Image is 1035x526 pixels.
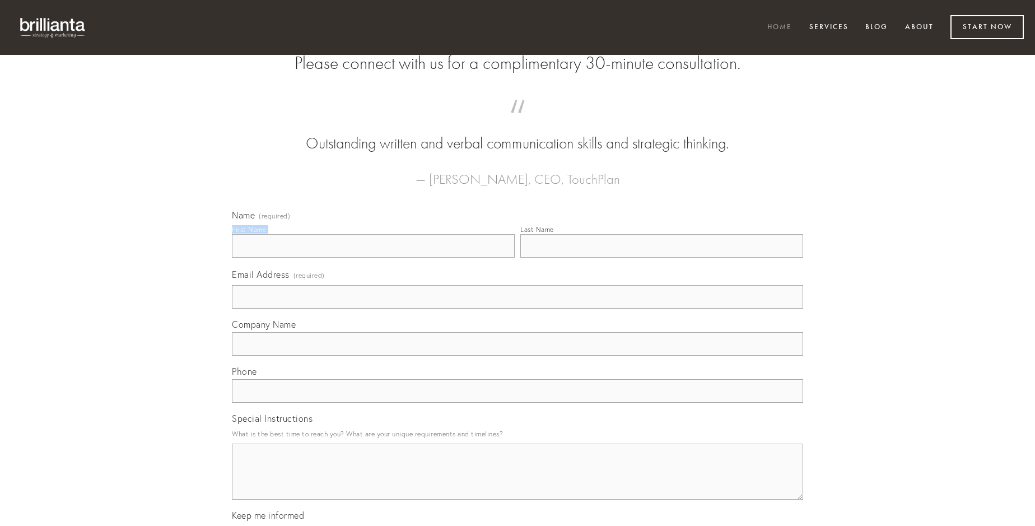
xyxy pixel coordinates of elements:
[232,319,296,330] span: Company Name
[293,268,325,283] span: (required)
[232,366,257,377] span: Phone
[11,11,95,44] img: brillianta - research, strategy, marketing
[232,53,803,74] h2: Please connect with us for a complimentary 30-minute consultation.
[802,18,856,37] a: Services
[858,18,895,37] a: Blog
[950,15,1024,39] a: Start Now
[232,413,313,424] span: Special Instructions
[250,111,785,155] blockquote: Outstanding written and verbal communication skills and strategic thinking.
[232,269,290,280] span: Email Address
[250,155,785,190] figcaption: — [PERSON_NAME], CEO, TouchPlan
[232,225,266,234] div: First Name
[520,225,554,234] div: Last Name
[232,210,255,221] span: Name
[898,18,941,37] a: About
[250,111,785,133] span: “
[259,213,290,220] span: (required)
[760,18,799,37] a: Home
[232,426,803,441] p: What is the best time to reach you? What are your unique requirements and timelines?
[232,510,304,521] span: Keep me informed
